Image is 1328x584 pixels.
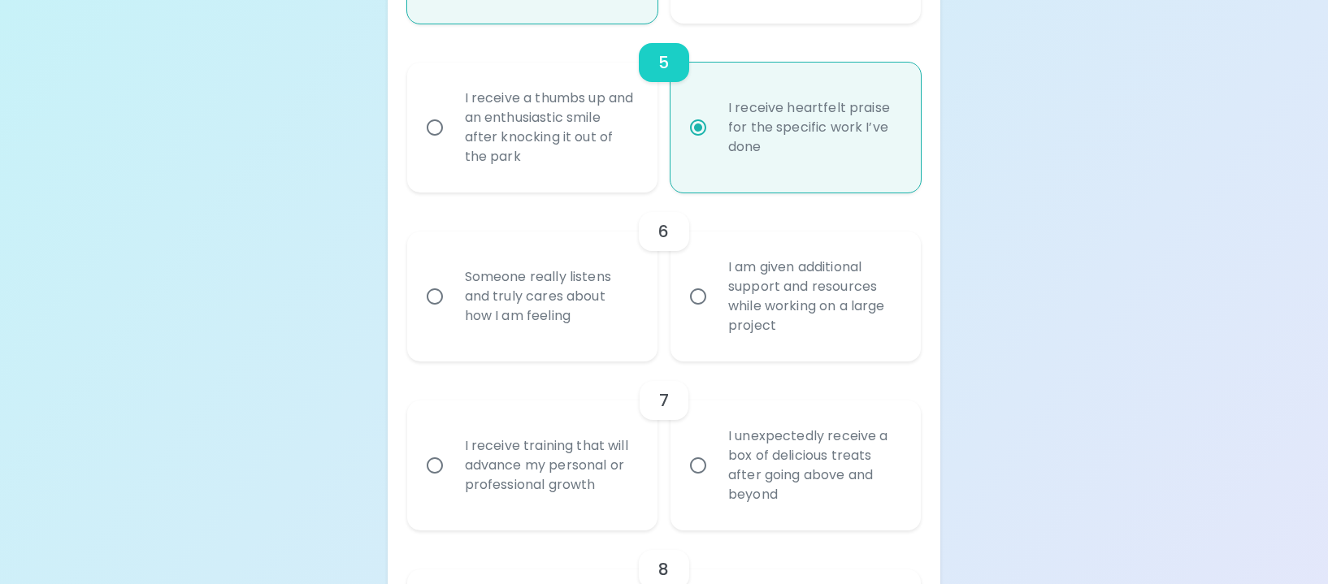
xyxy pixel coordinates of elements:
div: I receive a thumbs up and an enthusiastic smile after knocking it out of the park [452,69,649,186]
div: I receive heartfelt praise for the specific work I’ve done [715,79,912,176]
div: choice-group-check [407,24,922,193]
h6: 6 [658,218,669,244]
h6: 7 [659,387,669,413]
div: choice-group-check [407,193,922,361]
div: Someone really listens and truly cares about how I am feeling [452,248,649,345]
h6: 5 [658,50,669,76]
div: I unexpectedly receive a box of delicious treats after going above and beyond [715,407,912,524]
h6: 8 [658,556,669,582]
div: I receive training that will advance my personal or professional growth [452,417,649,514]
div: I am given additional support and resources while working on a large project [715,238,912,355]
div: choice-group-check [407,361,922,530]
